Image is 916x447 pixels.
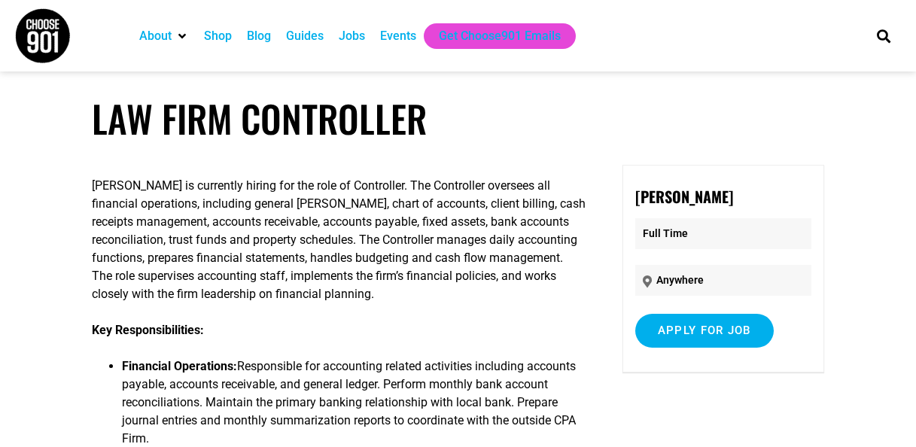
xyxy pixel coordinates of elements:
a: Blog [247,27,271,45]
p: Anywhere [635,265,811,296]
div: Search [871,23,896,48]
strong: Key Responsibilities: [92,323,204,337]
a: Shop [204,27,232,45]
a: Jobs [339,27,365,45]
a: Guides [286,27,324,45]
input: Apply for job [635,314,774,348]
strong: [PERSON_NAME] [635,185,733,208]
nav: Main nav [132,23,851,49]
a: Events [380,27,416,45]
strong: Financial Operations: [122,359,237,373]
a: About [139,27,172,45]
h1: Law Firm Controller [92,96,825,141]
p: Full Time [635,218,811,249]
a: Get Choose901 Emails [439,27,561,45]
div: About [132,23,196,49]
p: [PERSON_NAME] is currently hiring for the role of Controller. The Controller oversees all financi... [92,177,586,303]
